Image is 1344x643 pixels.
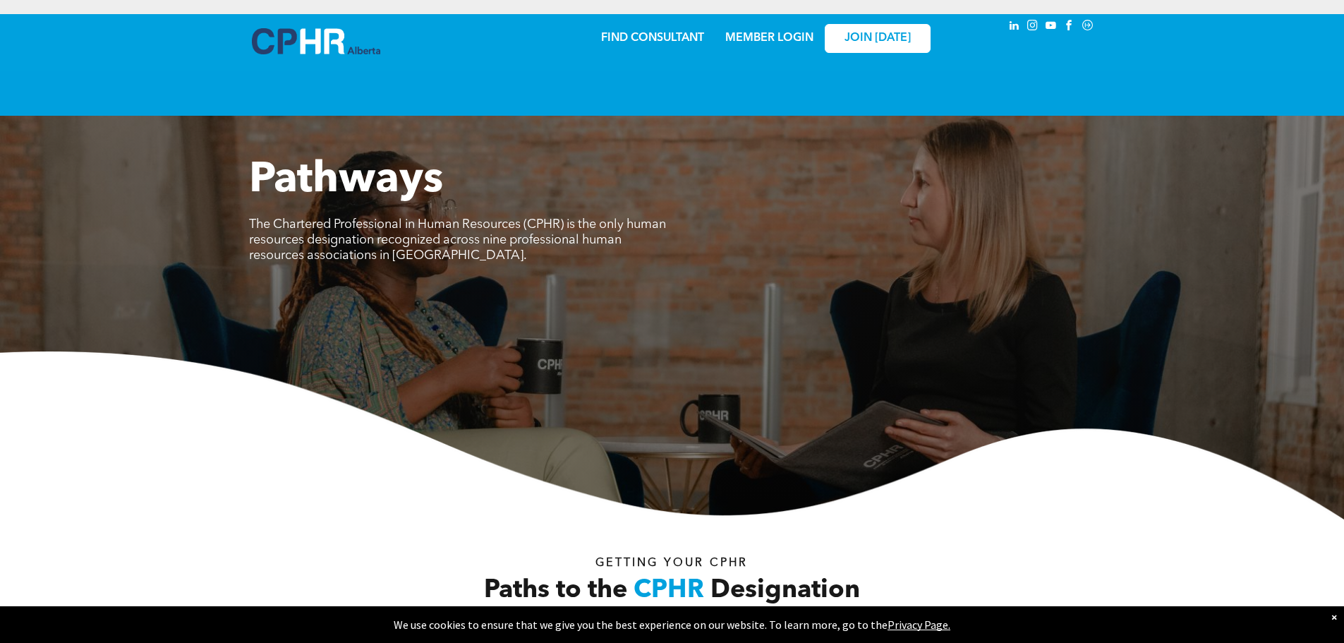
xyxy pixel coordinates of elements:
[710,578,860,603] span: Designation
[888,618,950,632] a: Privacy Page.
[252,28,380,54] img: A blue and white logo for cp alberta
[484,578,627,603] span: Paths to the
[825,24,931,53] a: JOIN [DATE]
[249,160,443,202] span: Pathways
[1062,18,1077,37] a: facebook
[249,218,666,262] span: The Chartered Professional in Human Resources (CPHR) is the only human resources designation reco...
[1331,610,1337,624] div: Dismiss notification
[601,32,704,44] a: FIND CONSULTANT
[844,32,911,45] span: JOIN [DATE]
[1025,18,1041,37] a: instagram
[634,578,704,603] span: CPHR
[1007,18,1022,37] a: linkedin
[1080,18,1096,37] a: Social network
[1043,18,1059,37] a: youtube
[725,32,813,44] a: MEMBER LOGIN
[595,558,748,569] span: Getting your Cphr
